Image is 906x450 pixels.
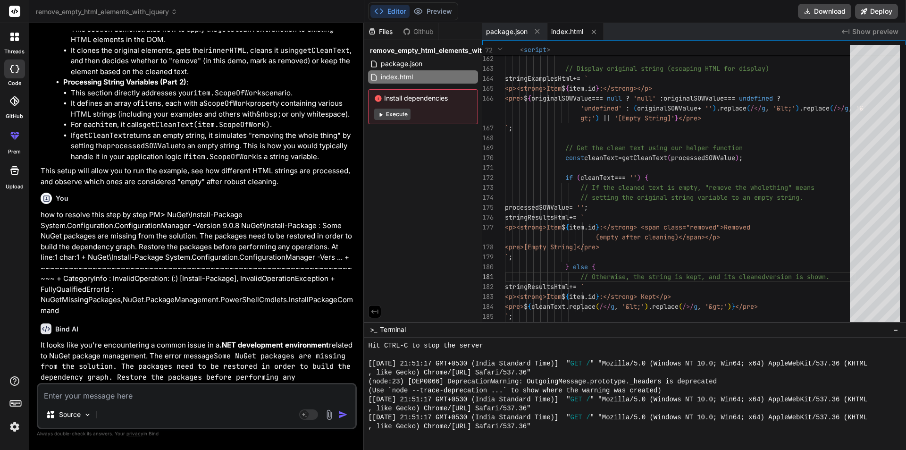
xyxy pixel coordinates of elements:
[573,74,580,83] span: +=
[596,233,720,241] span: (empty after cleaning)</span></p>
[724,94,735,102] span: ===
[63,77,186,86] strong: Processing String Variables (Part 2)
[8,148,21,156] label: prem
[7,419,23,435] img: settings
[8,79,21,87] label: code
[599,223,750,231] span: :</strong> <span class="removed">Removed
[482,203,493,212] div: 175
[645,302,648,311] span: )
[580,104,622,112] span: 'undefined'
[482,163,493,173] div: 171
[482,262,493,272] div: 180
[364,27,399,36] div: Files
[713,104,716,112] span: )
[588,84,596,93] span: id
[482,64,493,74] div: 163
[482,242,493,252] div: 178
[569,302,596,311] span: replace
[773,104,796,112] span: '&lt;'
[218,25,268,34] code: getCleanText
[482,282,493,292] div: 182
[509,253,512,261] span: ;
[36,7,177,17] span: remove_empty_html_elements_with_jquery
[565,263,569,271] span: }
[765,104,769,112] span: ,
[380,71,414,83] span: index.html
[580,282,584,291] span: `
[599,302,611,311] span: /</
[614,302,618,311] span: ,
[524,302,528,311] span: $
[603,114,611,122] span: ||
[633,104,637,112] span: (
[622,302,645,311] span: '&lt;'
[592,263,596,271] span: {
[482,272,493,282] div: 181
[188,152,256,161] code: item.ScopeOfWork
[380,58,423,69] span: package.json
[143,120,270,129] code: getCleanText(item.ScopeOfWork)
[626,104,629,112] span: :
[671,153,735,162] span: processedSOWValue
[569,282,577,291] span: +=
[599,292,671,301] span: :</strong> Kept</p>
[855,4,898,19] button: Deploy
[577,173,580,182] span: (
[100,120,117,129] code: item
[739,153,743,162] span: ;
[570,413,582,422] span: GET
[569,292,584,301] span: item
[573,263,588,271] span: else
[590,359,868,368] span: " "Mozilla/5.0 (Windows NT 10.0; Win64; x64) AppleWebKit/537.36 (KHTML
[338,410,348,419] img: icon
[762,104,765,112] span: g
[509,312,512,321] span: ;
[505,124,509,132] span: `
[324,409,335,420] img: attachment
[584,84,588,93] span: .
[629,173,637,182] span: ''
[633,94,656,102] span: 'null'
[777,94,780,102] span: ?
[596,84,599,93] span: }
[482,292,493,302] div: 183
[570,359,582,368] span: GET
[368,341,483,350] span: Hit CTRL-C to stop the server
[193,88,261,98] code: item.ScopeOfWork
[891,322,900,337] button: −
[728,302,731,311] span: )
[614,173,626,182] span: ===
[848,104,852,112] span: ,
[505,292,562,301] span: <p><strong>Item
[586,359,590,368] span: /
[750,104,762,112] span: /</
[6,112,23,120] label: GitHub
[833,104,845,112] span: />/
[482,183,493,193] div: 173
[126,431,143,436] span: privacy
[614,114,675,122] span: '[Empty String]'
[531,94,592,102] span: originalSOWValue
[505,243,599,251] span: <pre>[Empty String]</pre>
[588,223,596,231] span: id
[607,94,622,102] span: null
[705,302,728,311] span: '&gt;'
[584,203,588,212] span: ;
[565,292,569,301] span: {
[622,153,667,162] span: getCleanText
[697,104,701,112] span: +
[596,302,599,311] span: (
[569,213,577,221] span: +=
[505,223,562,231] span: <p><strong>Item
[505,203,569,212] span: processedSOWValue
[735,302,758,311] span: </pre>
[482,302,493,312] div: 184
[299,46,350,55] code: getCleanText
[580,183,769,192] span: // If the cleaned text is empty, "remove the whole
[694,302,697,311] span: g
[505,282,569,291] span: stringResultsHtml
[482,193,493,203] div: 174
[565,84,569,93] span: {
[754,64,769,73] span: lay)
[219,340,329,349] strong: .NET development environment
